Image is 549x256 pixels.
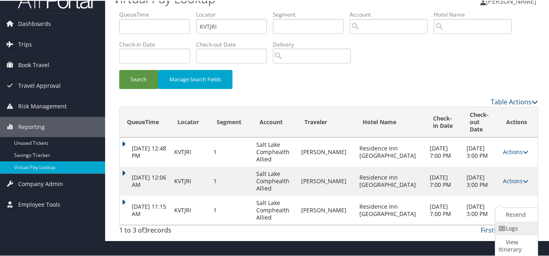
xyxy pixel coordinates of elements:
td: Residence Inn [GEOGRAPHIC_DATA] [355,195,426,224]
a: First [481,225,494,234]
label: Check-in Date [119,40,196,48]
th: Segment: activate to sort column ascending [209,106,252,137]
th: Check-out Date: activate to sort column ascending [462,106,499,137]
a: Resend [495,207,536,221]
span: Book Travel [18,54,49,74]
td: Salt Lake Comphealth Allied [252,166,297,195]
a: Prev [494,225,508,234]
label: Locator [196,10,273,18]
td: Salt Lake Comphealth Allied [252,137,297,166]
td: [DATE] 3:00 PM [462,166,499,195]
td: KVTJRI [170,166,209,195]
th: Hotel Name: activate to sort column ascending [355,106,426,137]
th: QueueTime: activate to sort column ascending [120,106,170,137]
button: Search [119,69,158,88]
td: [PERSON_NAME] [297,166,355,195]
a: Table Actions [491,97,538,106]
td: KVTJRI [170,137,209,166]
th: Locator: activate to sort column ascending [170,106,209,137]
span: Trips [18,34,32,54]
span: Employee Tools [18,194,60,214]
span: Dashboards [18,13,51,33]
label: QueueTime [119,10,196,18]
button: Manage Search Fields [158,69,232,88]
td: 1 [209,195,252,224]
td: [PERSON_NAME] [297,195,355,224]
a: Actions [503,147,528,155]
label: Account [350,10,434,18]
td: 1 [209,166,252,195]
th: Check-in Date: activate to sort column ascending [426,106,462,137]
td: [DATE] 7:00 PM [426,195,462,224]
a: View Itinerary [495,235,536,256]
span: Travel Approval [18,75,61,95]
td: [PERSON_NAME] [297,137,355,166]
span: Company Admin [18,173,63,193]
span: Risk Management [18,95,67,116]
th: Account: activate to sort column ascending [252,106,297,137]
td: 1 [209,137,252,166]
td: KVTJRI [170,195,209,224]
td: [DATE] 12:48 PM [120,137,170,166]
span: Reporting [18,116,45,136]
a: Actions [503,176,528,184]
td: Salt Lake Comphealth Allied [252,195,297,224]
td: [DATE] 11:15 AM [120,195,170,224]
th: Traveler: activate to sort column ascending [297,106,355,137]
a: Actions [503,205,528,213]
label: Hotel Name [434,10,518,18]
td: [DATE] 3:00 PM [462,137,499,166]
span: 3 [144,225,148,234]
label: Delivery [273,40,357,48]
td: [DATE] 12:06 AM [120,166,170,195]
td: [DATE] 7:00 PM [426,137,462,166]
td: Residence Inn [GEOGRAPHIC_DATA] [355,137,426,166]
td: [DATE] 7:00 PM [426,166,462,195]
a: Logs [495,221,536,235]
td: Residence Inn [GEOGRAPHIC_DATA] [355,166,426,195]
td: [DATE] 3:00 PM [462,195,499,224]
label: Segment [273,10,350,18]
th: Actions [499,106,538,137]
div: 1 to 3 of records [119,224,215,238]
label: Check-out Date [196,40,273,48]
